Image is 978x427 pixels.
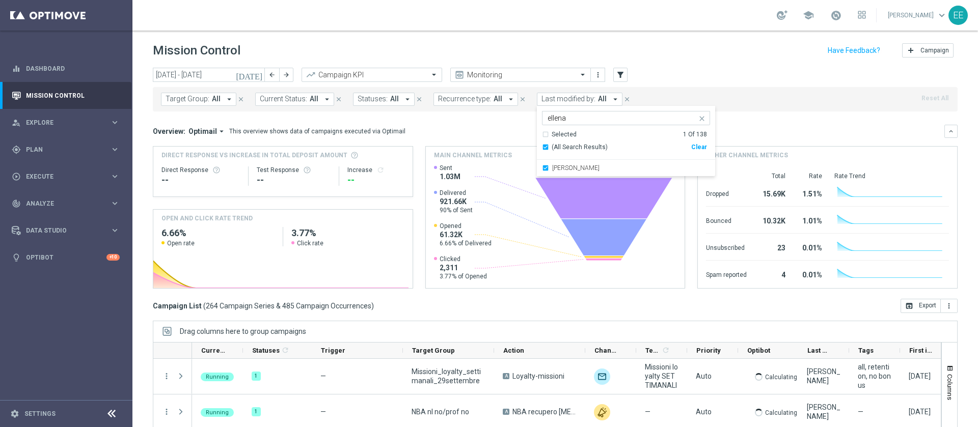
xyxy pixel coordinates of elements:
span: Last modified by: [541,95,595,103]
i: keyboard_arrow_right [110,172,120,181]
img: Optimail [594,368,610,385]
div: 0.01% [798,239,822,255]
span: Running [206,374,229,380]
h3: Overview: [153,127,185,136]
div: play_circle_outline Execute keyboard_arrow_right [11,173,120,181]
span: 1.03M [440,172,460,181]
div: 0.01% [798,266,822,282]
span: Explore [26,120,110,126]
span: Data Studio [26,227,110,234]
i: arrow_drop_down [217,127,226,136]
i: play_circle_outline [12,172,21,181]
button: arrow_forward [279,68,293,82]
span: — [320,372,326,380]
i: settings [10,409,19,418]
span: 264 Campaign Series & 485 Campaign Occurrences [206,301,371,310]
i: arrow_drop_down [225,95,234,104]
h1: Mission Control [153,43,240,58]
i: refresh [281,346,289,354]
div: Increase [347,166,404,174]
div: 1 Of 138 [683,130,707,139]
button: close [697,112,705,121]
span: NBA recupero consensi [512,407,577,416]
ng-select: Edoardo Ellena [537,111,715,177]
a: Mission Control [26,82,120,109]
a: Settings [24,411,56,417]
i: close [416,96,423,103]
span: Drag columns here to group campaigns [180,327,306,335]
i: more_vert [945,302,953,310]
span: 61.32K [440,230,492,239]
span: All [390,95,399,103]
span: Current Status: [260,95,307,103]
div: Dropped [706,185,747,201]
span: Missioni_loyalty_settimanali_29settembre [412,367,485,385]
div: -- [161,174,240,186]
span: Click rate [297,239,323,247]
i: arrow_drop_down [611,95,620,104]
a: Dashboard [26,55,120,82]
span: Campaign [920,47,949,54]
span: Direct Response VS Increase In Total Deposit Amount [161,151,347,160]
div: Rate [798,172,822,180]
i: keyboard_arrow_right [110,118,120,127]
p: Calculating... [765,372,802,381]
div: Data Studio [12,226,110,235]
span: Channel [594,347,619,354]
span: 2,311 [440,263,487,272]
div: Execute [12,172,110,181]
i: close [335,96,342,103]
span: Current Status [201,347,226,354]
multiple-options-button: Export to CSV [901,301,958,309]
div: 23 [759,239,785,255]
i: keyboard_arrow_down [947,128,955,135]
i: preview [454,70,465,80]
p: Calculating... [765,407,802,417]
span: Target Group: [166,95,209,103]
div: 29 Sep 2025, Monday [909,372,931,381]
button: Statuses: All arrow_drop_down [353,93,415,106]
div: 4 [759,266,785,282]
h4: OPEN AND CLICK RATE TREND [161,214,253,223]
span: Loyalty-missioni [512,372,564,381]
span: Templates [645,347,660,354]
i: person_search [12,118,21,127]
i: open_in_browser [905,302,913,310]
span: 3.77% of Opened [440,272,487,280]
span: Analyze [26,201,110,207]
div: 1.51% [798,185,822,201]
button: Data Studio keyboard_arrow_right [11,226,120,235]
span: Columns [946,374,954,400]
i: close [237,96,244,103]
i: refresh [376,166,385,174]
span: Action [503,347,524,354]
div: person_search Explore keyboard_arrow_right [11,119,120,127]
h4: Main channel metrics [434,151,512,160]
button: track_changes Analyze keyboard_arrow_right [11,200,120,208]
div: Bounced [706,212,747,228]
span: All [310,95,318,103]
i: keyboard_arrow_right [110,145,120,154]
div: Total [759,172,785,180]
i: arrow_drop_down [403,95,412,104]
div: Direct Response [161,166,240,174]
div: Mission Control [12,82,120,109]
span: Delivered [440,189,473,197]
div: Dashboard [12,55,120,82]
div: -- [347,174,404,186]
button: lightbulb Optibot +10 [11,253,120,262]
span: A [503,409,509,415]
span: All [212,95,221,103]
span: Recurrence type: [438,95,491,103]
ng-dropdown-panel: Options list [537,130,715,177]
i: trending_up [306,70,316,80]
span: Clicked [440,255,487,263]
span: Auto [696,372,712,380]
button: Mission Control [11,92,120,100]
button: close [415,94,424,105]
button: [DATE] [234,68,265,83]
span: school [803,10,814,21]
span: All [494,95,502,103]
button: more_vert [941,299,958,313]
